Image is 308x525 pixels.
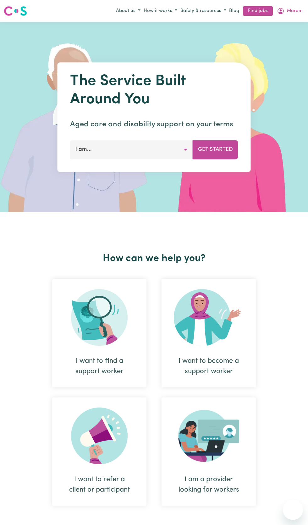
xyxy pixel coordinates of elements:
[243,6,273,16] a: Find jobs
[4,4,27,18] a: Careseekers logo
[178,408,239,464] img: Provider
[228,6,240,16] a: Blog
[287,8,303,14] span: Maram
[177,356,241,377] div: I want to become a support worker
[4,5,27,17] img: Careseekers logo
[114,6,142,16] button: About us
[275,6,304,16] button: My Account
[283,500,303,520] iframe: Button to launch messaging window
[162,397,256,506] div: I am a provider looking for workers
[52,279,146,387] div: I want to find a support worker
[45,253,263,265] h2: How can we help you?
[52,397,146,506] div: I want to refer a client or participant
[71,289,128,346] img: Search
[162,279,256,387] div: I want to become a support worker
[177,474,241,495] div: I am a provider looking for workers
[70,72,238,109] h1: The Service Built Around You
[142,6,179,16] button: How it works
[174,289,244,346] img: Become Worker
[70,119,238,130] p: Aged care and disability support on your terms
[70,140,193,159] button: I am...
[67,356,131,377] div: I want to find a support worker
[193,140,238,159] button: Get Started
[67,474,131,495] div: I want to refer a client or participant
[179,6,228,16] button: Safety & resources
[71,408,128,464] img: Refer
